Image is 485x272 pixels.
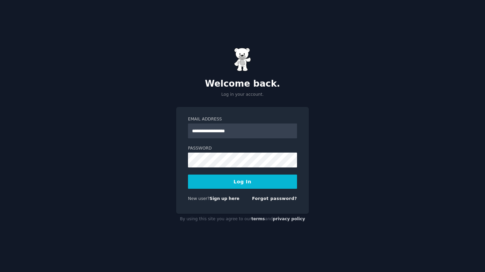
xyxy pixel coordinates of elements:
label: Password [188,145,297,152]
div: By using this site you agree to our and [176,214,309,225]
h2: Welcome back. [176,78,309,89]
a: Sign up here [210,196,239,201]
a: privacy policy [273,217,305,221]
img: Gummy Bear [234,48,251,71]
p: Log in your account. [176,92,309,98]
a: terms [251,217,265,221]
label: Email Address [188,116,297,122]
button: Log In [188,175,297,189]
a: Forgot password? [252,196,297,201]
span: New user? [188,196,210,201]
